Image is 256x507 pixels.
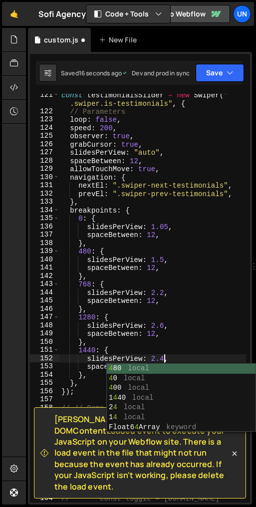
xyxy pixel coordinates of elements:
[61,69,122,77] div: Saved
[30,263,59,272] div: 141
[30,231,59,239] div: 137
[30,124,59,132] div: 124
[30,148,59,157] div: 127
[79,69,122,77] div: 16 seconds ago
[30,445,59,470] div: 161
[2,2,26,26] a: 🤙
[233,5,251,23] a: Un
[30,387,59,396] div: 156
[30,321,59,330] div: 148
[30,206,59,215] div: 134
[30,181,59,190] div: 131
[30,395,59,404] div: 157
[30,371,59,379] div: 154
[30,140,59,149] div: 126
[30,288,59,297] div: 144
[118,5,230,23] a: Connected to Webflow
[30,115,59,124] div: 123
[30,478,59,494] div: 163
[30,214,59,223] div: 135
[30,305,59,313] div: 146
[30,223,59,231] div: 136
[196,64,244,82] button: Save
[30,338,59,346] div: 150
[54,414,230,492] span: [PERSON_NAME] uses the DOMContentLoaded event to execute your JavaScript on your Webflow site. Th...
[30,255,59,264] div: 140
[30,272,59,280] div: 142
[122,69,190,77] div: Dev and prod in sync
[30,190,59,198] div: 132
[30,157,59,165] div: 128
[86,5,170,23] button: Code + Tools
[30,132,59,140] div: 125
[30,247,59,255] div: 139
[30,91,59,107] div: 121
[30,107,59,116] div: 122
[30,329,59,338] div: 149
[30,239,59,248] div: 138
[30,420,59,445] div: 160
[30,165,59,173] div: 129
[30,362,59,371] div: 153
[38,8,86,20] div: Sofi Agency
[30,173,59,182] div: 130
[30,379,59,387] div: 155
[30,346,59,354] div: 151
[30,470,59,478] div: 162
[30,412,59,420] div: 159
[30,404,59,412] div: 158
[30,280,59,288] div: 143
[30,296,59,305] div: 145
[99,35,141,45] div: New File
[44,35,78,45] div: custom.js
[30,198,59,206] div: 133
[30,313,59,321] div: 147
[30,354,59,363] div: 152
